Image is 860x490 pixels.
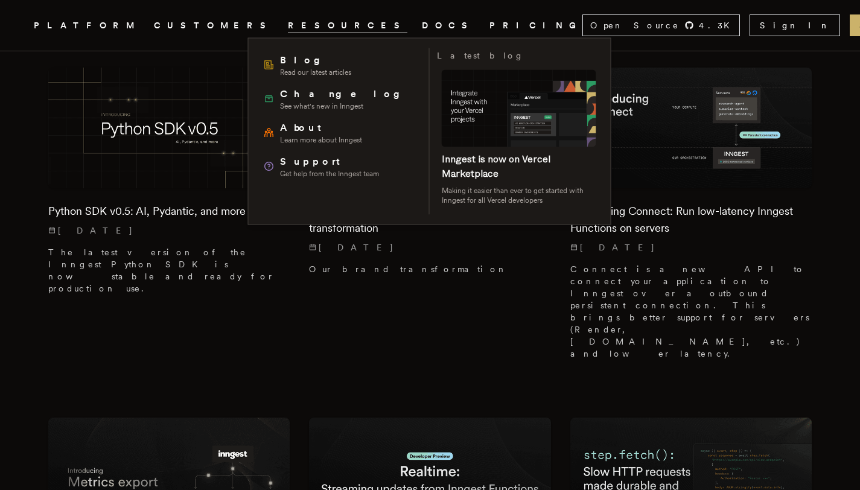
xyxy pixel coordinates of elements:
a: CUSTOMERS [154,18,273,33]
span: Blog [280,53,351,68]
a: AboutLearn more about Inngest [258,116,422,150]
a: Sign In [750,14,840,36]
a: Featured image for Introducing Connect: Run low-latency Inngest Functions on servers blog postInt... [570,68,812,369]
h2: Introducing Connect: Run low-latency Inngest Functions on servers [570,203,812,237]
span: See what's new in Inngest [280,101,409,111]
a: DOCS [422,18,475,33]
a: SupportGet help from the Inngest team [258,150,422,183]
p: [DATE] [309,241,550,253]
span: About [280,121,362,135]
span: Read our latest articles [280,68,351,77]
p: [DATE] [48,224,290,237]
button: PLATFORM [34,18,139,33]
span: Get help from the Inngest team [280,169,379,179]
span: Changelog [280,87,409,101]
a: PRICING [489,18,582,33]
a: ChangelogSee what's new in Inngest [258,82,422,116]
p: [DATE] [570,241,812,253]
span: 4.3 K [699,19,737,31]
a: BlogRead our latest articles [258,48,422,82]
button: RESOURCES [288,18,407,33]
h3: Latest blog [437,48,524,63]
p: Connect is a new API to connect your application to Inngest over a outbound persistent connection... [570,263,812,360]
span: Open Source [590,19,680,31]
span: Learn more about Inngest [280,135,362,145]
a: Featured image for Python SDK v0.5: AI, Pydantic, and more blog postPython SDK v0.5: AI, Pydantic... [48,68,290,304]
a: Inngest is now on Vercel Marketplace [442,153,550,179]
span: Support [280,154,379,169]
p: Our brand transformation [309,263,550,275]
img: Featured image for Introducing Connect: Run low-latency Inngest Functions on servers blog post [570,68,812,188]
p: The latest version of the Inngest Python SDK is now stable and ready for production use. [48,246,290,294]
h2: Python SDK v0.5: AI, Pydantic, and more [48,203,290,220]
img: Featured image for Python SDK v0.5: AI, Pydantic, and more blog post [48,68,290,188]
